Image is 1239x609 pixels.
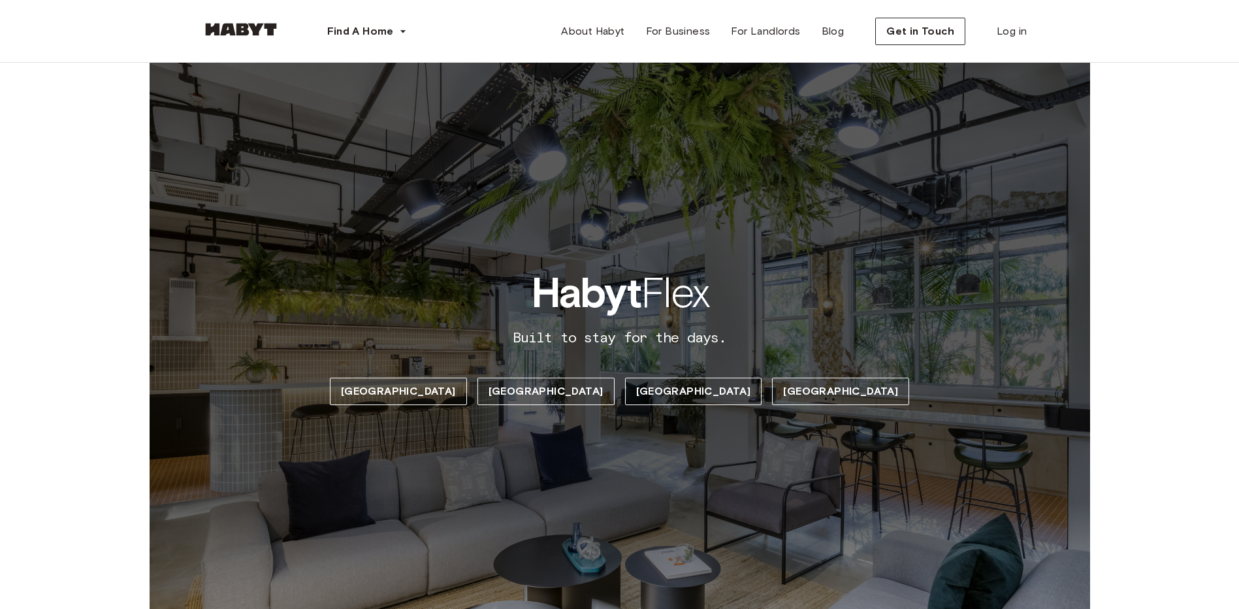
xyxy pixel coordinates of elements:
span: Log in [997,24,1027,39]
a: About Habyt [551,18,635,44]
span: For Business [646,24,711,39]
a: [GEOGRAPHIC_DATA] [330,378,467,405]
button: Find A Home [317,18,417,44]
span: [GEOGRAPHIC_DATA] [341,384,456,399]
span: About Habyt [561,24,624,39]
a: Blog [811,18,855,44]
span: Find A Home [327,24,394,39]
span: Get in Touch [886,24,954,39]
a: For Landlords [720,18,811,44]
button: Get in Touch [875,18,965,45]
span: Flex [531,267,709,319]
a: For Business [636,18,721,44]
span: For Landlords [731,24,800,39]
span: [GEOGRAPHIC_DATA] [783,384,898,399]
a: [GEOGRAPHIC_DATA] [625,378,762,405]
a: Log in [986,18,1037,44]
span: Blog [822,24,845,39]
a: [GEOGRAPHIC_DATA] [477,378,615,405]
span: [GEOGRAPHIC_DATA] [636,384,751,399]
span: Built to stay for the days. [513,329,726,346]
span: [GEOGRAPHIC_DATA] [489,384,603,399]
a: [GEOGRAPHIC_DATA] [772,378,909,405]
b: Habyt [531,267,641,318]
img: Habyt [202,23,280,36]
